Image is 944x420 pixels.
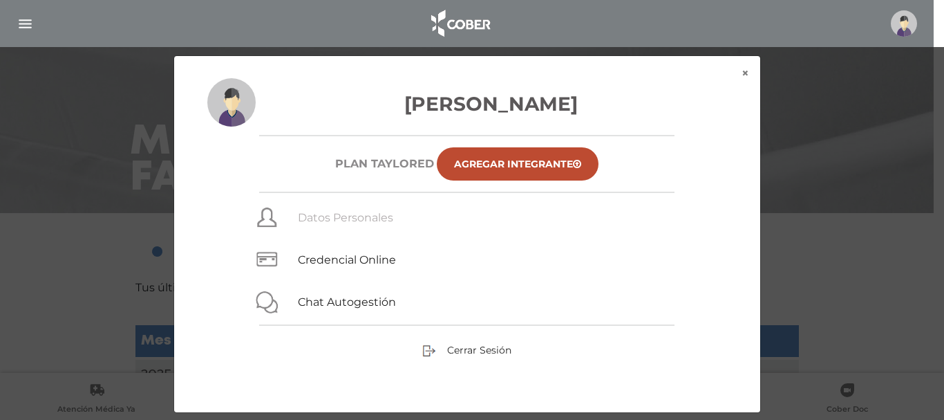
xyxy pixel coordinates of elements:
img: sign-out.png [422,344,436,358]
img: profile-placeholder.svg [207,78,256,127]
img: logo_cober_home-white.png [424,7,496,40]
a: Datos Personales [298,211,393,224]
a: Agregar Integrante [437,147,598,181]
button: × [730,56,760,91]
img: Cober_menu-lines-white.svg [17,15,34,33]
a: Credencial Online [298,253,396,266]
h6: Plan TAYLORED [335,157,434,170]
h3: [PERSON_NAME] [207,89,727,118]
span: Cerrar Sesión [447,344,511,356]
a: Chat Autogestión [298,295,396,309]
a: Cerrar Sesión [422,343,511,356]
img: profile-placeholder.svg [891,10,917,37]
